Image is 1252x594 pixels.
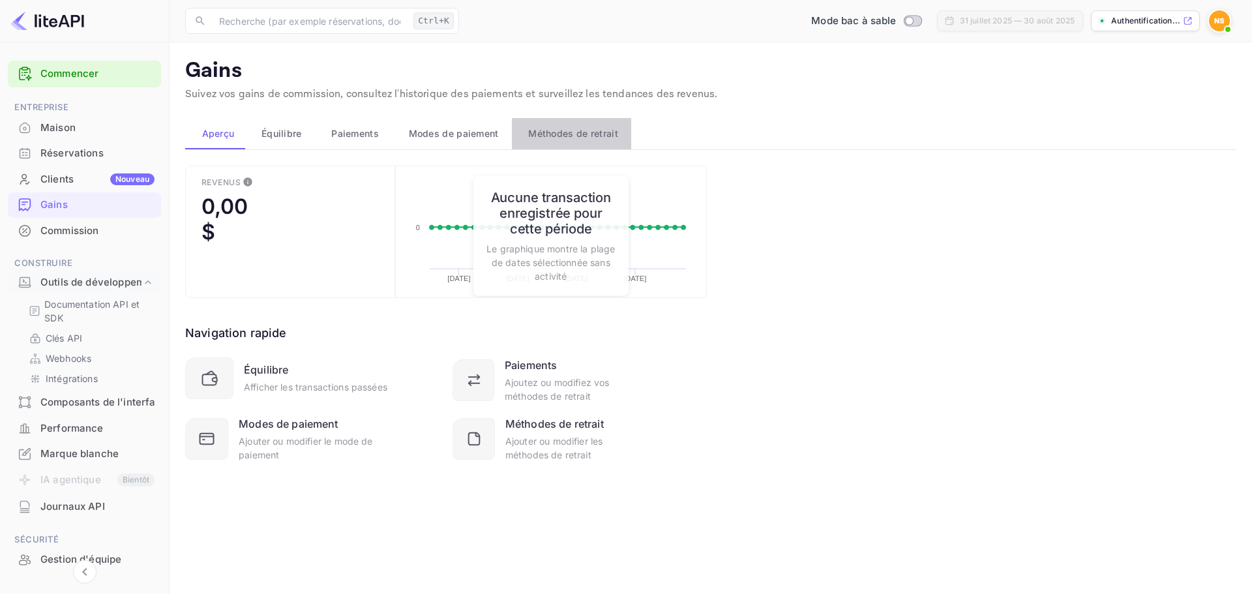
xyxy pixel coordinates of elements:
font: Clients [40,173,74,185]
font: Gains [40,198,68,211]
a: Documentation API et SDK [29,297,151,325]
a: Webhooks [29,351,151,365]
input: Recherche (par exemple réservations, documentation) [211,8,408,34]
div: Gestion d'équipe [8,547,161,572]
div: Performance [8,416,161,441]
div: Gains [8,192,161,218]
img: Logo LiteAPI [10,10,84,31]
a: Intégrations [29,372,151,385]
img: Nicolas Sery [1209,10,1230,31]
font: Commission [40,224,99,237]
a: Gestion d'équipe [8,547,161,571]
font: Documentation API et SDK [44,299,140,323]
font: Webhooks [46,353,91,364]
font: Maison [40,121,76,134]
font: Paiements [331,128,379,139]
font: Nouveau [115,174,149,184]
font: Modes de paiement [409,128,499,139]
button: Réduire la navigation [73,560,97,584]
div: Documentation API et SDK [23,295,156,327]
font: Intégrations [46,373,98,384]
div: ClientsNouveau [8,167,161,192]
font: Suivez vos gains de commission, consultez l'historique des paiements et surveillez les tendances ... [185,87,717,101]
font: Marque blanche [40,447,119,460]
font: Ctrl+K [418,16,449,25]
font: Performance [40,422,104,434]
a: Réservations [8,141,161,165]
font: Ajoutez ou modifiez vos méthodes de retrait [505,377,609,402]
text: [DATE] [447,275,470,282]
a: Composants de l'interface utilisateur [8,390,161,414]
a: Gains [8,192,161,216]
div: Maison [8,115,161,141]
a: ClientsNouveau [8,167,161,191]
div: Intégrations [23,369,156,388]
font: Paiements [505,359,557,372]
a: Marque blanche [8,441,161,466]
button: RevenusIl s'agit du montant de la commission confirmée qui vous sera versée lors du prochain dépô... [185,166,395,298]
font: Mode bac à sable [811,14,896,27]
div: exemple d'onglets automatiques déroulants [185,118,1236,149]
font: Commencer [40,67,98,80]
div: Webhooks [23,349,156,368]
a: Clés API [29,331,151,345]
div: Journaux API [8,494,161,520]
font: Clés API [46,333,82,344]
font: Équilibre [261,128,302,139]
font: Le graphique montre la plage de dates sélectionnée sans activité [486,243,615,281]
font: Revenus [201,177,241,187]
button: Il s'agit du montant de la commission confirmée qui vous sera versée lors du prochain dépôt progr... [237,171,258,192]
a: Journaux API [8,494,161,518]
text: 0 [415,224,419,231]
font: Ajouter ou modifier le mode de paiement [239,436,373,460]
font: Authentification... [1111,16,1180,25]
font: Aucune transaction enregistrée pour cette période [491,189,611,236]
font: Équilibre [244,363,288,376]
a: Commission [8,218,161,243]
font: Méthodes de retrait [528,128,618,139]
font: 31 juillet 2025 — 30 août 2025 [960,16,1075,25]
div: Passer en mode Production [806,14,926,29]
div: Clés API [23,329,156,348]
font: Méthodes de retrait [505,417,604,430]
font: Navigation rapide [185,326,287,340]
font: 0,00 $ [201,194,248,245]
font: Ajouter ou modifier les méthodes de retrait [505,436,603,460]
div: Composants de l'interface utilisateur [8,390,161,415]
font: Afficher les transactions passées [244,381,387,393]
div: Réservations [8,141,161,166]
div: Commencer [8,61,161,87]
div: Marque blanche [8,441,161,467]
font: Journaux API [40,500,105,512]
font: Aperçu [202,128,235,139]
text: [DATE] [623,275,646,282]
font: Entreprise [14,102,68,112]
font: Gestion d'équipe [40,553,121,565]
a: Commencer [40,67,155,82]
font: Modes de paiement [239,417,338,430]
font: Gains [185,57,242,85]
font: Réservations [40,147,104,159]
font: Composants de l'interface utilisateur [40,396,218,408]
div: Outils de développement [8,271,161,294]
a: Performance [8,416,161,440]
font: Outils de développement [40,276,160,288]
div: Commission [8,218,161,244]
font: Construire [14,258,72,268]
a: Maison [8,115,161,140]
font: Sécurité [14,534,59,544]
